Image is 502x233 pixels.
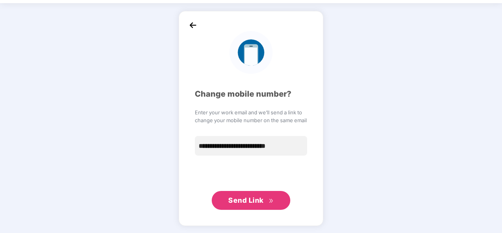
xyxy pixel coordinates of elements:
button: Send Linkdouble-right [212,191,290,210]
div: Change mobile number? [195,88,307,100]
img: logo [229,31,272,74]
span: change your mobile number on the same email [195,116,307,124]
span: Enter your work email and we’ll send a link to [195,108,307,116]
span: double-right [269,198,274,204]
img: back_icon [187,19,199,31]
span: Send Link [228,196,264,204]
